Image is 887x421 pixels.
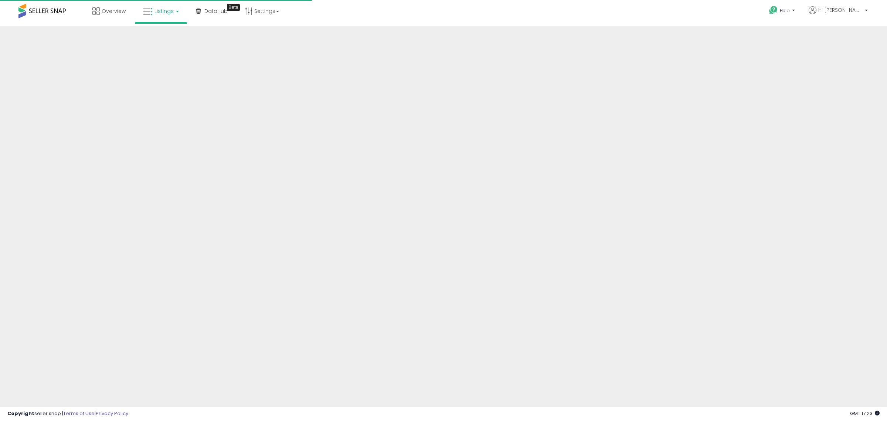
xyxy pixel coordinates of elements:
[769,6,778,15] i: Get Help
[102,7,126,15] span: Overview
[818,6,863,14] span: Hi [PERSON_NAME]
[227,4,240,11] div: Tooltip anchor
[204,7,228,15] span: DataHub
[63,410,95,417] a: Terms of Use
[809,6,868,23] a: Hi [PERSON_NAME]
[780,7,790,14] span: Help
[7,410,34,417] strong: Copyright
[7,410,128,417] div: seller snap | |
[96,410,128,417] a: Privacy Policy
[850,410,880,417] span: 2025-10-13 17:23 GMT
[154,7,174,15] span: Listings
